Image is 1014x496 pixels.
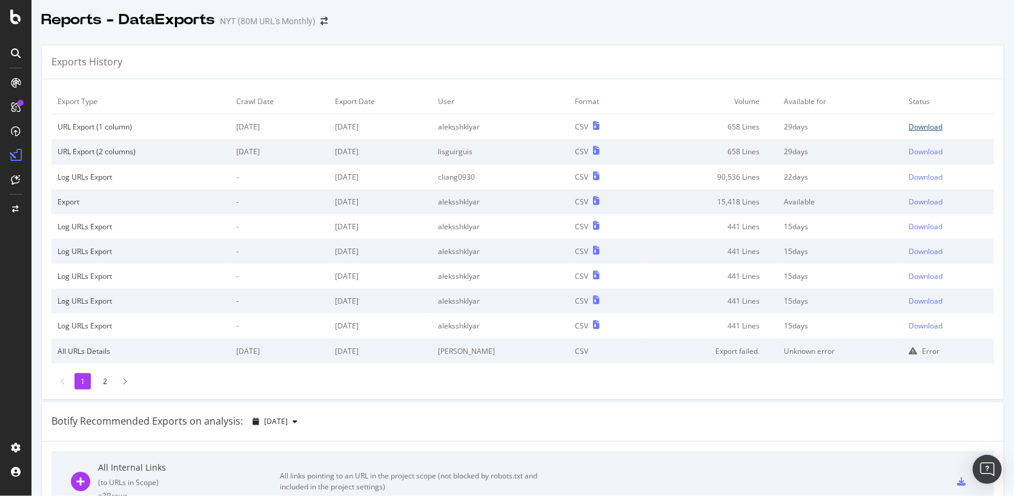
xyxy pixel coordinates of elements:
[230,289,329,313] td: -
[909,321,943,331] div: Download
[575,221,588,232] div: CSV
[778,139,903,164] td: 29 days
[909,271,988,281] a: Download
[909,197,943,207] div: Download
[432,189,569,214] td: aleksshklyar
[329,239,432,264] td: [DATE]
[778,239,903,264] td: 15 days
[909,172,988,182] a: Download
[642,313,778,338] td: 441 Lines
[909,321,988,331] a: Download
[575,296,588,306] div: CSV
[58,197,224,207] div: Export
[432,239,569,264] td: aleksshklyar
[329,114,432,140] td: [DATE]
[909,221,943,232] div: Download
[778,313,903,338] td: 15 days
[778,264,903,289] td: 15 days
[909,221,988,232] a: Download
[922,346,939,356] div: Error
[58,221,224,232] div: Log URLs Export
[97,373,113,390] li: 2
[230,264,329,289] td: -
[642,189,778,214] td: 15,418 Lines
[58,346,224,356] div: All URLs Details
[432,313,569,338] td: aleksshklyar
[432,165,569,189] td: cliang0930
[58,172,224,182] div: Log URLs Export
[909,246,988,256] a: Download
[329,165,432,189] td: [DATE]
[51,55,122,69] div: Exports History
[230,189,329,214] td: -
[329,313,432,338] td: [DATE]
[642,139,778,164] td: 658 Lines
[329,189,432,214] td: [DATE]
[575,197,588,207] div: CSV
[778,289,903,313] td: 15 days
[98,477,280,488] div: ( to URLs in Scope )
[642,165,778,189] td: 90,536 Lines
[432,289,569,313] td: aleksshklyar
[909,246,943,256] div: Download
[575,146,588,157] div: CSV
[329,214,432,239] td: [DATE]
[320,17,328,25] div: arrow-right-arrow-left
[778,165,903,189] td: 22 days
[642,339,778,364] td: Export failed.
[329,89,432,114] td: Export Date
[909,271,943,281] div: Download
[230,89,329,114] td: Crawl Date
[642,289,778,313] td: 441 Lines
[575,271,588,281] div: CSV
[909,122,988,132] a: Download
[329,264,432,289] td: [DATE]
[58,296,224,306] div: Log URLs Export
[58,146,224,157] div: URL Export (2 columns)
[909,146,943,157] div: Download
[230,239,329,264] td: -
[432,139,569,164] td: lisguirguis
[58,321,224,331] div: Log URLs Export
[778,214,903,239] td: 15 days
[98,462,280,474] div: All Internal Links
[957,477,966,486] div: csv-export
[575,122,588,132] div: CSV
[778,114,903,140] td: 29 days
[569,339,642,364] td: CSV
[230,139,329,164] td: [DATE]
[909,197,988,207] a: Download
[909,296,943,306] div: Download
[58,122,224,132] div: URL Export (1 column)
[329,289,432,313] td: [DATE]
[51,414,243,428] div: Botify Recommended Exports on analysis:
[642,114,778,140] td: 658 Lines
[58,271,224,281] div: Log URLs Export
[778,89,903,114] td: Available for
[230,214,329,239] td: -
[909,122,943,132] div: Download
[784,197,896,207] div: Available
[280,471,552,492] div: All links pointing to an URL in the project scope (not blocked by robots.txt and included in the ...
[230,114,329,140] td: [DATE]
[432,89,569,114] td: User
[778,339,903,364] td: Unknown error
[903,89,994,114] td: Status
[642,264,778,289] td: 441 Lines
[51,89,230,114] td: Export Type
[220,15,316,27] div: NYT (80M URL's Monthly)
[642,239,778,264] td: 441 Lines
[909,146,988,157] a: Download
[575,172,588,182] div: CSV
[575,246,588,256] div: CSV
[642,214,778,239] td: 441 Lines
[230,339,329,364] td: [DATE]
[432,114,569,140] td: aleksshklyar
[973,455,1002,484] div: Open Intercom Messenger
[642,89,778,114] td: Volume
[909,296,988,306] a: Download
[230,165,329,189] td: -
[329,339,432,364] td: [DATE]
[432,339,569,364] td: [PERSON_NAME]
[248,412,302,431] button: [DATE]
